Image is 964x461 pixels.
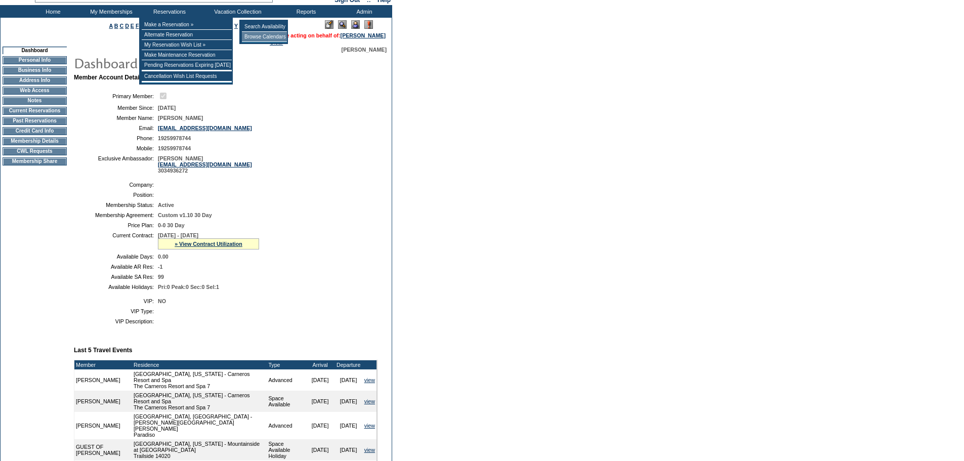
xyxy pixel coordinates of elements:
[3,87,67,95] td: Web Access
[78,145,154,151] td: Mobile:
[74,360,132,369] td: Member
[276,5,334,18] td: Reports
[334,439,363,460] td: [DATE]
[306,369,334,391] td: [DATE]
[132,360,267,369] td: Residence
[197,5,276,18] td: Vacation Collection
[158,232,198,238] span: [DATE] - [DATE]
[78,202,154,208] td: Membership Status:
[351,20,360,29] img: Impersonate
[342,47,387,53] span: [PERSON_NAME]
[78,155,154,174] td: Exclusive Ambassador:
[114,23,118,29] a: B
[78,125,154,131] td: Email:
[158,115,203,121] span: [PERSON_NAME]
[78,135,154,141] td: Phone:
[131,23,134,29] a: E
[142,30,232,40] td: Alternate Reservation
[3,66,67,74] td: Business Info
[158,155,252,174] span: [PERSON_NAME] 3034936272
[242,22,287,32] td: Search Availability
[334,391,363,412] td: [DATE]
[158,105,176,111] span: [DATE]
[158,135,191,141] span: 19259978744
[132,391,267,412] td: [GEOGRAPHIC_DATA], [US_STATE] - Carneros Resort and Spa The Carneros Resort and Spa 7
[119,23,123,29] a: C
[3,117,67,125] td: Past Reservations
[78,298,154,304] td: VIP:
[139,5,197,18] td: Reservations
[267,439,306,460] td: Space Available Holiday
[242,32,287,42] td: Browse Calendars
[78,182,154,188] td: Company:
[81,5,139,18] td: My Memberships
[364,20,373,29] img: Log Concern/Member Elevation
[267,412,306,439] td: Advanced
[158,161,252,167] a: [EMAIL_ADDRESS][DOMAIN_NAME]
[78,232,154,249] td: Current Contract:
[158,264,162,270] span: -1
[3,97,67,105] td: Notes
[136,23,139,29] a: F
[74,391,132,412] td: [PERSON_NAME]
[78,115,154,121] td: Member Name:
[3,56,67,64] td: Personal Info
[270,32,386,38] span: You are acting on behalf of:
[175,241,242,247] a: » View Contract Utilization
[3,147,67,155] td: CWL Requests
[78,284,154,290] td: Available Holidays:
[78,318,154,324] td: VIP Description:
[364,447,375,453] a: view
[364,423,375,429] a: view
[3,137,67,145] td: Membership Details
[158,298,166,304] span: NO
[74,347,132,354] b: Last 5 Travel Events
[78,308,154,314] td: VIP Type:
[78,264,154,270] td: Available AR Res:
[306,360,334,369] td: Arrival
[78,192,154,198] td: Position:
[3,107,67,115] td: Current Reservations
[74,412,132,439] td: [PERSON_NAME]
[267,391,306,412] td: Space Available
[364,398,375,404] a: view
[158,222,185,228] span: 0-0 30 Day
[142,40,232,50] td: My Reservation Wish List »
[267,369,306,391] td: Advanced
[78,212,154,218] td: Membership Agreement:
[338,20,347,29] img: View Mode
[78,91,154,101] td: Primary Member:
[78,274,154,280] td: Available SA Res:
[364,377,375,383] a: view
[73,53,276,73] img: pgTtlDashboard.gif
[334,5,392,18] td: Admin
[132,412,267,439] td: [GEOGRAPHIC_DATA], [GEOGRAPHIC_DATA] - [PERSON_NAME][GEOGRAPHIC_DATA][PERSON_NAME] Paradiso
[306,391,334,412] td: [DATE]
[142,60,232,70] td: Pending Reservations Expiring [DATE]
[158,254,169,260] span: 0.00
[306,439,334,460] td: [DATE]
[3,47,67,54] td: Dashboard
[132,439,267,460] td: [GEOGRAPHIC_DATA], [US_STATE] - Mountainside at [GEOGRAPHIC_DATA] Trailside 14020
[158,125,252,131] a: [EMAIL_ADDRESS][DOMAIN_NAME]
[334,360,363,369] td: Departure
[109,23,113,29] a: A
[334,412,363,439] td: [DATE]
[234,23,238,29] a: Y
[3,127,67,135] td: Credit Card Info
[3,157,67,165] td: Membership Share
[158,145,191,151] span: 19259978744
[78,105,154,111] td: Member Since:
[158,274,164,280] span: 99
[341,32,386,38] a: [PERSON_NAME]
[78,254,154,260] td: Available Days:
[306,412,334,439] td: [DATE]
[125,23,129,29] a: D
[74,369,132,391] td: [PERSON_NAME]
[78,222,154,228] td: Price Plan:
[267,360,306,369] td: Type
[158,202,174,208] span: Active
[74,439,132,460] td: GUEST OF [PERSON_NAME]
[325,20,333,29] img: Edit Mode
[142,20,232,30] td: Make a Reservation »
